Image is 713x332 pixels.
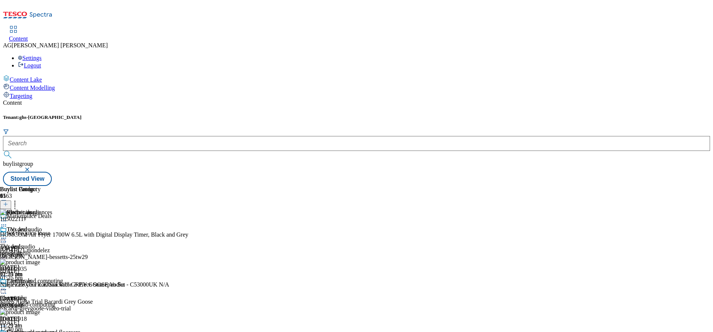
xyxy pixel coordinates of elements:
[10,85,55,91] span: Content Modelling
[9,26,28,42] a: Content
[3,161,33,167] span: buylistgroup
[18,62,41,69] a: Logout
[3,136,710,151] input: Search
[3,91,710,99] a: Targeting
[10,93,32,99] span: Targeting
[3,114,710,120] h5: Tenant:
[19,114,82,120] span: ghs-[GEOGRAPHIC_DATA]
[3,83,710,91] a: Content Modelling
[9,35,28,42] span: Content
[3,129,9,135] svg: Search Filters
[3,42,12,48] span: AG
[3,172,52,186] button: Stored View
[3,99,710,106] div: Content
[12,42,108,48] span: [PERSON_NAME] [PERSON_NAME]
[3,75,710,83] a: Content Lake
[18,55,42,61] a: Settings
[10,76,42,83] span: Content Lake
